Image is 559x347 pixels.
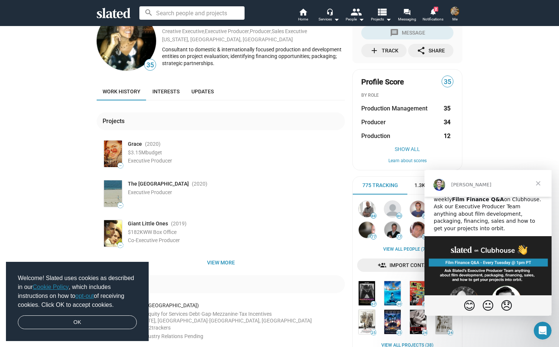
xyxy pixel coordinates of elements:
[361,158,453,164] button: Learn about scores
[129,333,183,339] span: Film INdustry Relations
[534,322,552,340] iframe: Intercom live chat
[357,258,458,272] a: Import Contacts
[185,83,220,100] a: Updates
[423,15,443,24] span: Notifications
[6,262,149,341] div: cookieconsent
[162,36,293,42] a: [US_STATE], [GEOGRAPHIC_DATA], [GEOGRAPHIC_DATA]
[371,302,376,306] span: 67
[357,15,366,24] mat-icon: arrow_drop_down
[205,28,249,34] a: Executive Producer
[118,243,123,247] span: —
[192,180,207,187] span: (2020 )
[171,220,187,227] span: (2019 )
[361,77,404,87] span: Profile Score
[361,26,453,39] button: Message
[362,182,398,189] span: 775 Tracking
[422,214,427,218] span: 79
[128,180,189,187] span: The [GEOGRAPHIC_DATA]
[104,220,122,247] img: Poster: Giant Little Ones
[104,141,122,167] img: Poster: Grace
[145,141,161,148] span: (2020 )
[191,89,214,94] span: Updates
[383,308,402,335] a: Robot Overlords
[128,237,180,243] span: Co-Executive Producer
[143,229,177,235] span: WW Box Office
[397,331,402,335] span: 25
[403,8,410,15] mat-icon: forum
[97,256,345,269] button: View more
[204,30,205,34] span: ,
[384,310,401,334] img: Robot Overlords
[397,235,402,239] span: 77
[361,105,427,112] span: Production Management
[370,44,398,57] div: Track
[377,6,387,17] mat-icon: view_list
[97,11,156,71] img: Susan Wrubel
[189,311,201,317] span: Debt ·
[371,235,376,239] span: 77
[290,7,316,24] a: Home
[346,15,364,24] div: People
[446,5,464,25] button: Scott McCabeMe
[152,325,171,331] span: trackers
[128,229,143,235] span: $182K
[408,44,453,57] button: Share
[383,247,432,253] a: View all People (737)
[103,89,140,94] span: Work history
[417,44,445,57] div: Share
[424,170,552,316] iframe: Intercom live chat message
[408,280,428,307] a: London Town
[361,93,453,99] div: BY ROLE
[128,158,172,164] span: Executive Producer
[139,6,245,20] input: Search people and projects
[384,281,401,305] img: The Way Way Back
[359,310,375,334] img: The Inevitable Defeat of Mister and Pete
[162,46,345,67] div: Consultant to domestic & internationally focused production and development entities on project e...
[145,311,189,317] span: Equity for Services ·
[152,89,180,94] span: Interests
[434,308,453,335] a: Voice from the Stone
[359,222,375,238] img: Paul Schnee
[361,132,390,140] span: Production
[326,8,333,15] mat-icon: headset_mic
[128,150,146,155] span: $3.15M
[420,7,446,24] a: 2Notifications
[103,256,339,269] span: View more
[18,274,137,309] span: Welcome! Slated uses cookies as described in our , which includes instructions on how to of recei...
[384,222,401,238] img: Kerry Barden
[410,201,426,217] img: Stefan Sonnenfeld
[442,77,453,87] span: 35
[408,308,428,335] a: Roman Polanski: Odd Man Out
[371,15,391,24] span: Projects
[129,302,345,309] div: Slated ([GEOGRAPHIC_DATA])
[414,182,455,189] span: 1.3K+ Trackers
[444,132,450,140] strong: 12
[75,293,94,299] a: opt-out
[398,15,416,24] span: Messaging
[397,302,402,306] span: 30
[201,311,213,317] span: Gap ·
[146,150,162,155] span: budget
[319,15,339,24] div: Services
[332,15,341,24] mat-icon: arrow_drop_down
[361,44,407,57] button: Track
[18,315,137,330] a: dismiss cookie message
[239,311,272,317] span: Tax Incentives
[397,214,402,218] span: 80
[342,7,368,24] button: People
[363,258,452,272] span: Import Contacts
[417,46,426,55] mat-icon: share
[33,284,69,290] a: Cookie Policy
[129,318,209,324] span: [US_STATE], [GEOGRAPHIC_DATA] ·
[410,222,426,238] img: peter safran
[272,28,307,34] a: Sales Executive
[209,318,312,324] span: [GEOGRAPHIC_DATA], [GEOGRAPHIC_DATA]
